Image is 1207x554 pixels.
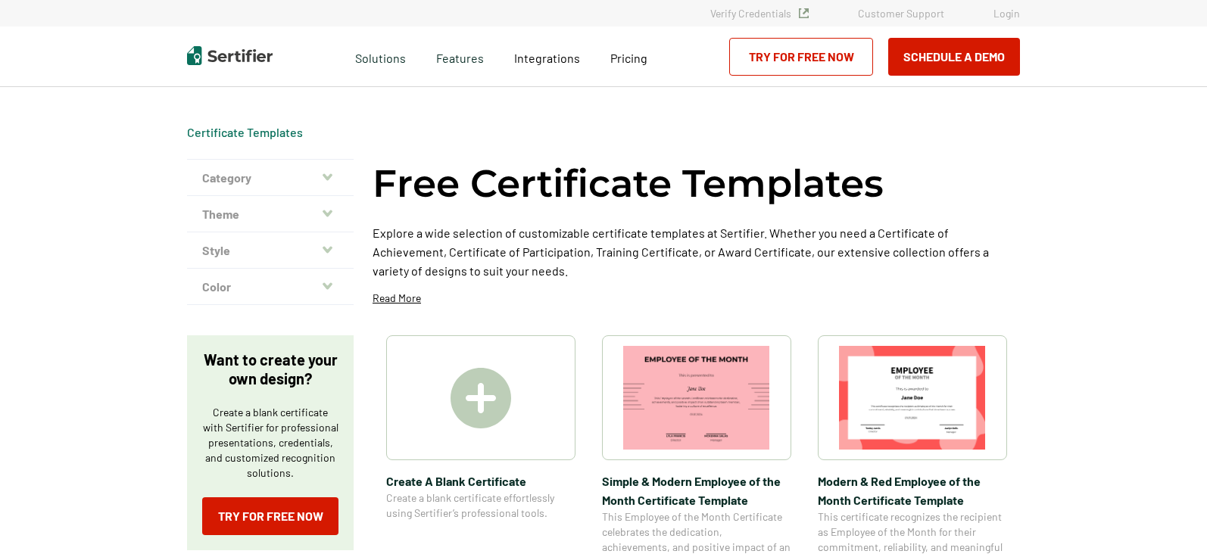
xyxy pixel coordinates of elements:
img: Verified [799,8,809,18]
span: Create a blank certificate effortlessly using Sertifier’s professional tools. [386,490,575,521]
span: Modern & Red Employee of the Month Certificate Template [818,472,1007,509]
span: Integrations [514,51,580,65]
span: Pricing [610,51,647,65]
button: Theme [187,196,354,232]
span: Simple & Modern Employee of the Month Certificate Template [602,472,791,509]
button: Style [187,232,354,269]
h1: Free Certificate Templates [373,159,884,208]
a: Login [993,7,1020,20]
p: Explore a wide selection of customizable certificate templates at Sertifier. Whether you need a C... [373,223,1020,280]
a: Certificate Templates [187,125,303,139]
span: Create A Blank Certificate [386,472,575,490]
a: Integrations [514,47,580,66]
img: Modern & Red Employee of the Month Certificate Template [839,346,986,450]
img: Create A Blank Certificate [451,368,511,428]
span: Solutions [355,47,406,66]
img: Simple & Modern Employee of the Month Certificate Template [623,346,770,450]
a: Verify Credentials [710,7,809,20]
p: Read More [373,291,421,306]
span: Certificate Templates [187,125,303,140]
a: Try for Free Now [729,38,873,76]
p: Want to create your own design? [202,350,338,388]
button: Color [187,269,354,305]
img: Sertifier | Digital Credentialing Platform [187,46,273,65]
a: Try for Free Now [202,497,338,535]
span: Features [436,47,484,66]
p: Create a blank certificate with Sertifier for professional presentations, credentials, and custom... [202,405,338,481]
div: Breadcrumb [187,125,303,140]
a: Pricing [610,47,647,66]
button: Category [187,160,354,196]
a: Customer Support [858,7,944,20]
